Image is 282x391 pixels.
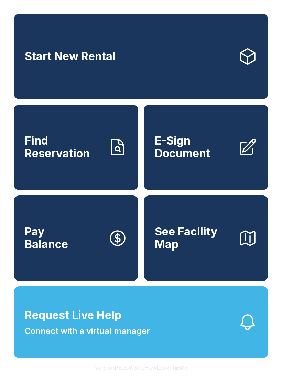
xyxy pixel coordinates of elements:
span: Start New Rental [25,50,116,63]
button: See Facility Map [144,195,268,281]
span: Find Reservation [25,135,102,160]
span: Request Live Help [25,307,121,324]
span: Pay Balance [25,225,68,251]
button: Request Live HelpConnect with a virtual manager [14,286,268,358]
a: PayBalance [14,195,138,281]
span: Connect with a virtual manager [25,325,150,337]
span: E-Sign Document [155,135,232,160]
a: E-Sign Document [144,105,268,190]
button: VersionPE2CWShLHxwLdo7nhiB05 [89,358,193,377]
a: Start New Rental [14,14,268,99]
a: Find Reservation [14,105,138,190]
span: See Facility Map [155,225,232,251]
